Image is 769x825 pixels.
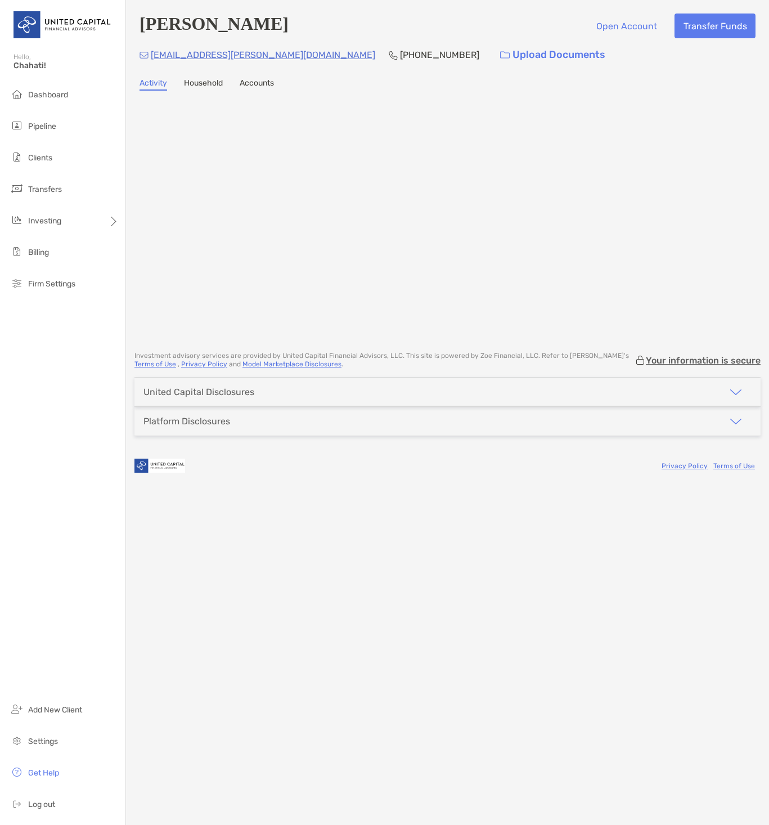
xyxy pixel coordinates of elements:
h4: [PERSON_NAME] [140,14,289,38]
p: [EMAIL_ADDRESS][PERSON_NAME][DOMAIN_NAME] [151,48,375,62]
button: Open Account [587,14,665,38]
a: Model Marketplace Disclosures [242,360,341,368]
img: Email Icon [140,52,149,59]
span: Clients [28,153,52,163]
span: Chahati! [14,61,119,70]
img: United Capital Logo [14,5,112,45]
a: Activity [140,78,167,91]
img: get-help icon [10,765,24,779]
a: Terms of Use [134,360,176,368]
span: Settings [28,737,58,746]
span: Investing [28,216,61,226]
img: pipeline icon [10,119,24,132]
img: Phone Icon [389,51,398,60]
p: Investment advisory services are provided by United Capital Financial Advisors, LLC . This site i... [134,352,635,369]
div: Platform Disclosures [143,416,230,427]
a: Privacy Policy [181,360,227,368]
span: Get Help [28,768,59,778]
img: add_new_client icon [10,702,24,716]
a: Privacy Policy [662,462,708,470]
span: Transfers [28,185,62,194]
img: investing icon [10,213,24,227]
button: Transfer Funds [674,14,755,38]
img: settings icon [10,734,24,747]
p: [PHONE_NUMBER] [400,48,479,62]
img: company logo [134,453,185,478]
a: Upload Documents [493,43,613,67]
span: Add New Client [28,705,82,715]
img: icon arrow [729,385,743,399]
img: transfers icon [10,182,24,195]
span: Pipeline [28,122,56,131]
p: Your information is secure [646,355,761,366]
img: icon arrow [729,415,743,428]
a: Household [184,78,223,91]
span: Billing [28,248,49,257]
img: logout icon [10,797,24,810]
img: button icon [500,51,510,59]
span: Dashboard [28,90,68,100]
a: Terms of Use [713,462,755,470]
span: Log out [28,800,55,809]
a: Accounts [240,78,274,91]
img: billing icon [10,245,24,258]
img: dashboard icon [10,87,24,101]
span: Firm Settings [28,279,75,289]
img: clients icon [10,150,24,164]
img: firm-settings icon [10,276,24,290]
div: United Capital Disclosures [143,387,254,397]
